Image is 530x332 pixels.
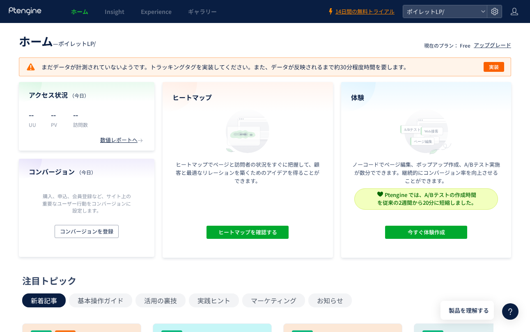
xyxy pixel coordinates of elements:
[218,226,277,239] span: ヒートマップを確認する
[352,160,500,185] p: ノーコードでページ編集、ポップアップ作成、A/Bテスト実施が数分でできます。継続的にコンバージョン率を向上させることができます。
[29,121,41,128] p: UU
[73,108,88,121] p: --
[22,274,504,287] div: 注目トピック
[73,121,88,128] p: 訪問数
[22,293,66,307] button: 新着記事
[189,293,239,307] button: 実践ヒント
[424,42,470,49] p: 現在のプラン： Free
[105,7,124,16] span: Insight
[188,7,217,16] span: ギャラリー
[29,108,41,121] p: --
[71,7,88,16] span: ホーム
[327,8,395,16] a: 14日間の無料トライアル
[484,62,504,72] button: 実装
[385,226,467,239] button: 今すぐ体験作成
[308,293,352,307] button: お知らせ
[29,90,145,100] h4: アクセス状況
[404,5,477,18] span: ポイレットLP/
[29,167,145,176] h4: コンバージョン
[76,169,96,176] span: （今日）
[51,108,63,121] p: --
[242,293,305,307] button: マーケティング
[396,107,456,155] img: home_experience_onbo_jp-C5-EgdA0.svg
[19,33,96,49] div: —
[174,160,321,185] p: ヒートマップでページと訪問者の状況をすぐに把握して、顧客と最適なリレーションを築くためのアイデアを得ることができます。
[377,191,477,206] span: Ptengine では、A/Bテストの作成時間 を従来の2週間から20分に短縮しました。
[172,93,323,102] h4: ヒートマップ
[489,62,499,72] span: 実装
[335,8,395,16] span: 14日間の無料トライアル
[141,7,172,16] span: Experience
[69,293,132,307] button: 基本操作ガイド
[377,191,383,197] img: svg+xml,%3c
[26,62,409,72] p: まだデータが計測されていないようです。トラッキングタグを実装してください。また、データが反映されるまで約30分程度時間を要します。
[60,225,113,238] span: コンバージョンを登録
[19,33,53,49] span: ホーム
[58,39,96,48] span: ポイレットLP/
[474,41,511,49] div: アップグレード
[407,226,445,239] span: 今すぐ体験作成
[100,136,145,144] div: 数値レポートへ
[40,192,133,213] p: 購入、申込、会員登録など、サイト上の重要なユーザー行動をコンバージョンに設定します。
[55,225,119,238] button: コンバージョンを登録
[69,92,89,99] span: （今日）
[51,121,63,128] p: PV
[206,226,289,239] button: ヒートマップを確認する
[351,93,502,102] h4: 体験
[449,306,489,315] span: 製品を理解する
[135,293,186,307] button: 活用の裏技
